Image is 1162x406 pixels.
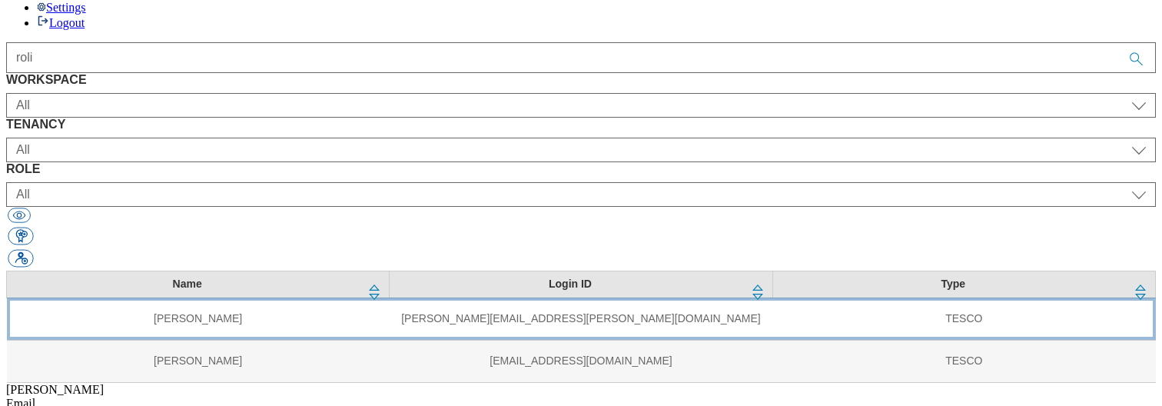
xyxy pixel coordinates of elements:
span: [PERSON_NAME] [6,383,104,396]
a: Logout [37,16,85,29]
div: Login ID [399,278,741,291]
label: TENANCY [6,118,1156,131]
td: [PERSON_NAME][EMAIL_ADDRESS][PERSON_NAME][DOMAIN_NAME] [390,298,772,340]
label: WORKSPACE [6,73,1156,87]
label: ROLE [6,162,1156,176]
td: [PERSON_NAME] [7,340,390,382]
td: [PERSON_NAME] [7,298,390,340]
td: TESCO [772,340,1155,382]
td: [EMAIL_ADDRESS][DOMAIN_NAME] [390,340,772,382]
td: TESCO [772,298,1155,340]
div: Name [16,278,358,291]
div: Type [782,278,1124,291]
a: Settings [37,1,86,14]
input: Accessible label text [6,42,1156,73]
